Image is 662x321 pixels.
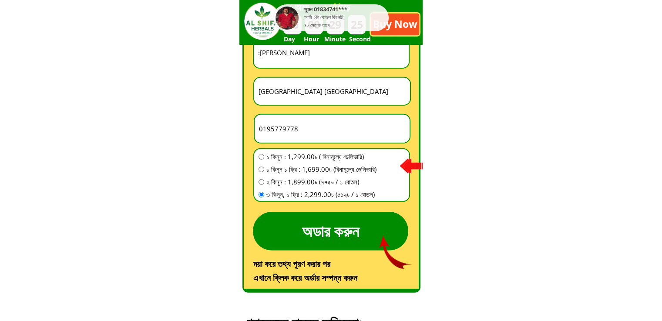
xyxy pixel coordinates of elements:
[266,189,376,200] span: ৩ কিনুন, ১ ফ্রি : 2,299.00৳ (৫১২৳ / ১ বোতল)
[283,34,403,44] h3: Day Hour Minute Second
[371,13,419,35] p: Buy Now
[266,164,376,174] span: ১ কিনুন ১ ফ্রি : 1,699.00৳ (বিনামূল্যে ডেলিভারি)
[253,257,409,285] h3: দয়া করে তথ্য পূরণ করার পর এখানে ক্লিক করে অর্ডার সম্পন্ন করুন
[256,37,407,68] input: আপনার নাম লিখুন *
[253,212,408,251] p: অডার করুন
[304,7,386,14] div: সুমন 01834741***
[266,177,376,187] span: ২ কিনুন : 1,899.00৳ (৭৭৫৳ / ১ বোতল)
[256,78,408,105] input: সম্পূর্ণ ঠিকানা বিবরণ *
[257,115,407,143] input: আপনার মোবাইল নাম্বার *
[266,151,376,162] span: ১ কিনুন : 1,299.00৳ ( বিনামূল্যে ডেলিভারি)
[304,14,386,21] div: আমি ২টা বোতল কিনেছি
[304,21,329,29] div: ৪০ সেকেন্ড আগে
